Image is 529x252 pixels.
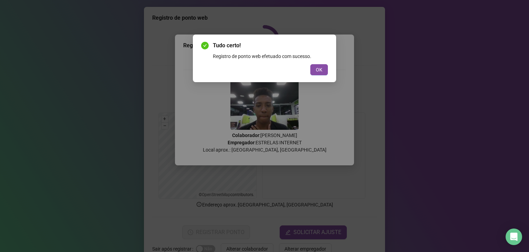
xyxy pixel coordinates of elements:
[310,64,328,75] button: OK
[213,41,328,50] span: Tudo certo!
[213,52,328,60] div: Registro de ponto web efetuado com sucesso.
[201,42,209,49] span: check-circle
[506,229,522,245] div: Open Intercom Messenger
[316,66,322,74] span: OK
